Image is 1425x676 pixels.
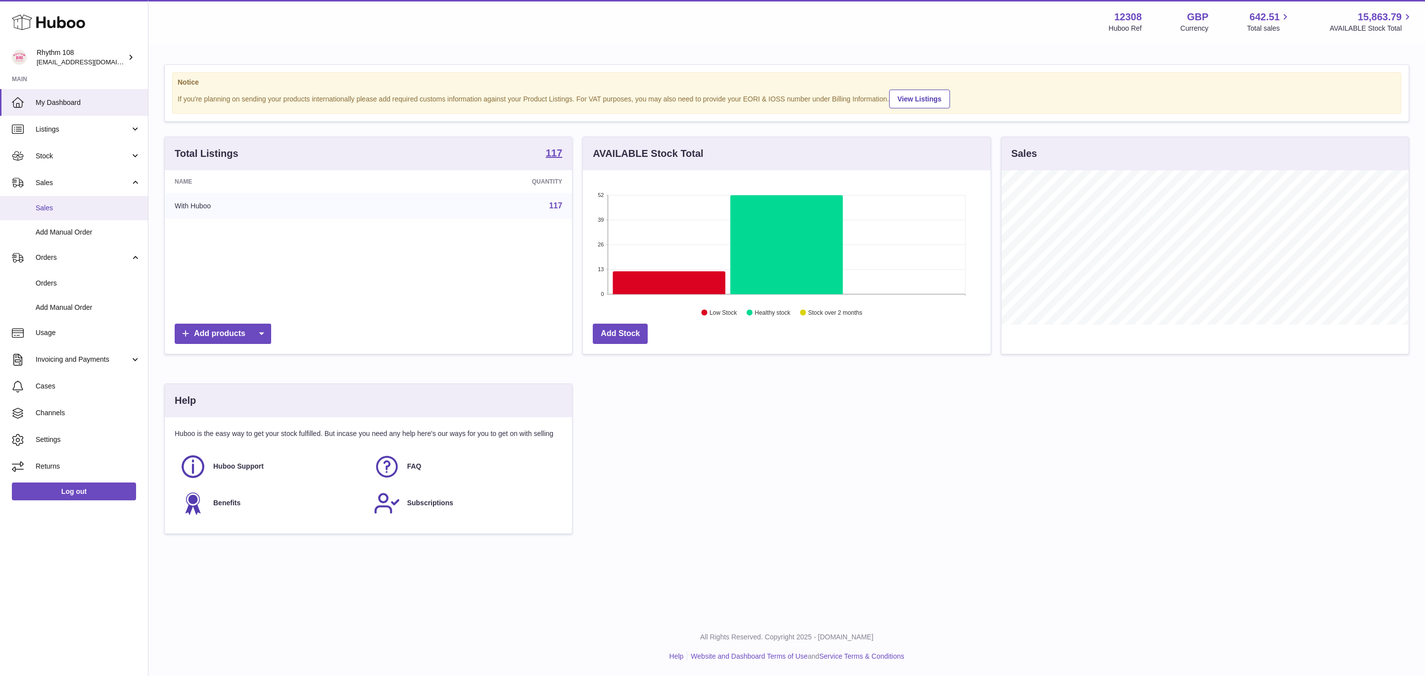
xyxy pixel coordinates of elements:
span: 15,863.79 [1358,10,1402,24]
div: Rhythm 108 [37,48,126,67]
a: Add products [175,324,271,344]
span: Add Manual Order [36,228,141,237]
strong: Notice [178,78,1396,87]
span: Orders [36,253,130,262]
h3: AVAILABLE Stock Total [593,147,703,160]
img: orders@rhythm108.com [12,50,27,65]
span: Usage [36,328,141,338]
th: Quantity [380,170,572,193]
text: Stock over 2 months [808,309,862,316]
span: Huboo Support [213,462,264,471]
span: Orders [36,279,141,288]
text: 26 [598,241,604,247]
div: If you're planning on sending your products internationally please add required customs informati... [178,88,1396,108]
span: Total sales [1247,24,1291,33]
span: FAQ [407,462,422,471]
h3: Total Listings [175,147,238,160]
text: 0 [601,291,604,297]
span: My Dashboard [36,98,141,107]
a: 642.51 Total sales [1247,10,1291,33]
strong: 117 [546,148,562,158]
span: Settings [36,435,141,444]
span: Sales [36,178,130,188]
li: and [687,652,904,661]
a: Add Stock [593,324,648,344]
span: Invoicing and Payments [36,355,130,364]
text: 39 [598,217,604,223]
text: 52 [598,192,604,198]
div: Huboo Ref [1109,24,1142,33]
span: Benefits [213,498,240,508]
span: Listings [36,125,130,134]
text: Healthy stock [755,309,791,316]
a: Benefits [180,490,364,517]
a: Huboo Support [180,453,364,480]
h3: Help [175,394,196,407]
p: Huboo is the easy way to get your stock fulfilled. But incase you need any help here's our ways f... [175,429,562,438]
a: 117 [546,148,562,160]
p: All Rights Reserved. Copyright 2025 - [DOMAIN_NAME] [156,632,1417,642]
span: Subscriptions [407,498,453,508]
span: Cases [36,382,141,391]
a: Website and Dashboard Terms of Use [691,652,807,660]
td: With Huboo [165,193,380,219]
span: Sales [36,203,141,213]
text: Low Stock [710,309,737,316]
h3: Sales [1011,147,1037,160]
a: 117 [549,201,563,210]
strong: 12308 [1114,10,1142,24]
span: Add Manual Order [36,303,141,312]
span: Channels [36,408,141,418]
th: Name [165,170,380,193]
a: 15,863.79 AVAILABLE Stock Total [1330,10,1413,33]
strong: GBP [1187,10,1208,24]
div: Currency [1181,24,1209,33]
a: Log out [12,483,136,500]
a: Service Terms & Conditions [819,652,904,660]
a: Subscriptions [374,490,558,517]
span: [EMAIL_ADDRESS][DOMAIN_NAME] [37,58,145,66]
text: 13 [598,266,604,272]
span: AVAILABLE Stock Total [1330,24,1413,33]
a: FAQ [374,453,558,480]
span: Stock [36,151,130,161]
a: View Listings [889,90,950,108]
span: Returns [36,462,141,471]
a: Help [669,652,684,660]
span: 642.51 [1249,10,1280,24]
